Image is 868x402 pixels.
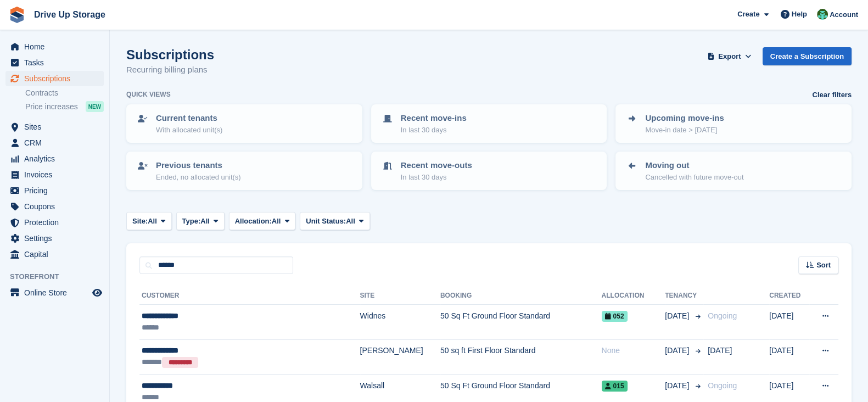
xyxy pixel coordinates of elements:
a: Price increases NEW [25,101,104,113]
p: Cancelled with future move-out [645,172,743,183]
span: Online Store [24,285,90,300]
td: [DATE] [769,305,809,339]
a: Drive Up Storage [30,5,110,24]
span: Protection [24,215,90,230]
span: Help [792,9,807,20]
a: Recent move-ins In last 30 days [372,105,606,142]
span: Unit Status: [306,216,346,227]
img: Camille [817,9,828,20]
span: Invoices [24,167,90,182]
p: Recurring billing plans [126,64,214,76]
button: Allocation: All [229,212,296,230]
span: Analytics [24,151,90,166]
th: Allocation [602,287,665,305]
div: None [602,345,665,356]
span: All [272,216,281,227]
a: menu [5,151,104,166]
a: Create a Subscription [763,47,852,65]
a: menu [5,55,104,70]
span: Settings [24,231,90,246]
p: With allocated unit(s) [156,125,222,136]
span: All [346,216,355,227]
span: Ongoing [708,311,737,320]
button: Unit Status: All [300,212,369,230]
a: Clear filters [812,90,852,101]
a: menu [5,247,104,262]
span: Allocation: [235,216,272,227]
p: Moving out [645,159,743,172]
span: [DATE] [665,310,691,322]
p: Move-in date > [DATE] [645,125,724,136]
span: [DATE] [708,346,732,355]
th: Customer [139,287,360,305]
span: Create [737,9,759,20]
img: stora-icon-8386f47178a22dfd0bd8f6a31ec36ba5ce8667c1dd55bd0f319d3a0aa187defe.svg [9,7,25,23]
button: Type: All [176,212,225,230]
th: Created [769,287,809,305]
span: Storefront [10,271,109,282]
span: Ongoing [708,381,737,390]
span: Subscriptions [24,71,90,86]
span: [DATE] [665,380,691,392]
td: Widnes [360,305,440,339]
a: menu [5,39,104,54]
span: Sites [24,119,90,135]
button: Site: All [126,212,172,230]
a: menu [5,215,104,230]
a: Upcoming move-ins Move-in date > [DATE] [617,105,850,142]
p: Current tenants [156,112,222,125]
span: Sort [816,260,831,271]
a: menu [5,231,104,246]
span: 015 [602,381,628,392]
td: 50 sq ft First Floor Standard [440,339,602,375]
span: All [148,216,157,227]
a: Current tenants With allocated unit(s) [127,105,361,142]
a: menu [5,285,104,300]
a: menu [5,119,104,135]
span: Coupons [24,199,90,214]
th: Tenancy [665,287,703,305]
p: Recent move-outs [401,159,472,172]
a: Moving out Cancelled with future move-out [617,153,850,189]
span: Site: [132,216,148,227]
div: NEW [86,101,104,112]
p: In last 30 days [401,125,467,136]
a: Contracts [25,88,104,98]
a: menu [5,183,104,198]
a: menu [5,71,104,86]
td: [PERSON_NAME] [360,339,440,375]
a: Recent move-outs In last 30 days [372,153,606,189]
span: Price increases [25,102,78,112]
p: Previous tenants [156,159,241,172]
p: Ended, no allocated unit(s) [156,172,241,183]
a: Preview store [91,286,104,299]
span: Pricing [24,183,90,198]
span: Type: [182,216,201,227]
span: [DATE] [665,345,691,356]
p: In last 30 days [401,172,472,183]
span: Export [718,51,741,62]
td: [DATE] [769,339,809,375]
span: All [200,216,210,227]
span: Account [830,9,858,20]
td: 50 Sq Ft Ground Floor Standard [440,305,602,339]
span: Home [24,39,90,54]
p: Upcoming move-ins [645,112,724,125]
p: Recent move-ins [401,112,467,125]
h1: Subscriptions [126,47,214,62]
span: 052 [602,311,628,322]
h6: Quick views [126,90,171,99]
a: menu [5,135,104,150]
a: menu [5,199,104,214]
a: menu [5,167,104,182]
th: Site [360,287,440,305]
span: Capital [24,247,90,262]
span: CRM [24,135,90,150]
button: Export [705,47,754,65]
th: Booking [440,287,602,305]
a: Previous tenants Ended, no allocated unit(s) [127,153,361,189]
span: Tasks [24,55,90,70]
